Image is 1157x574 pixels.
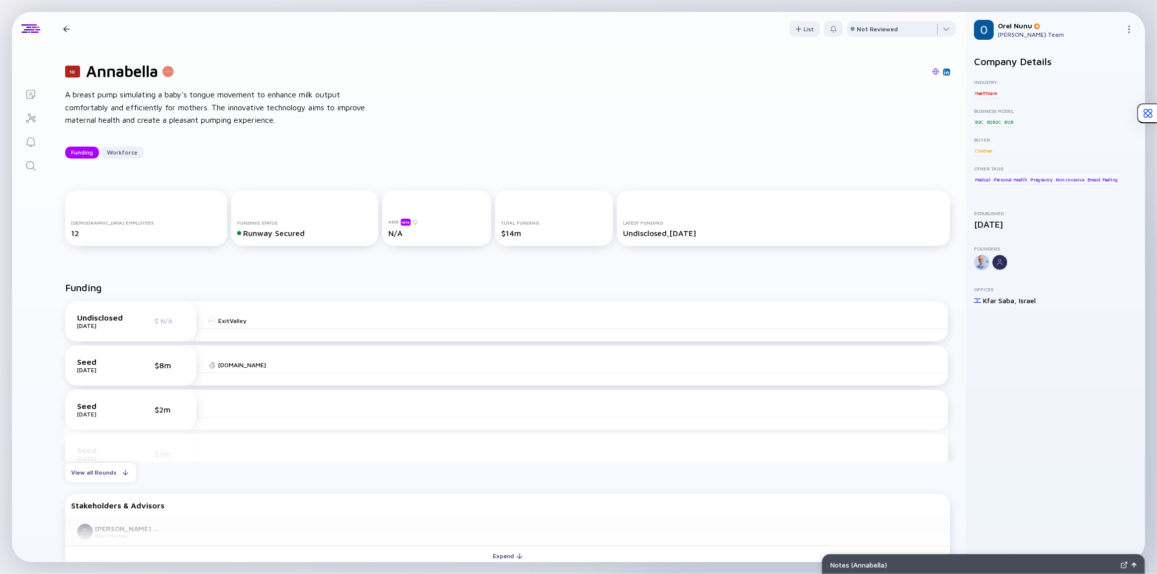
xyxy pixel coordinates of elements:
[974,210,1137,216] div: Established
[77,313,127,322] div: Undisclosed
[155,361,184,370] div: $8m
[208,361,266,369] a: [DOMAIN_NAME]
[1055,174,1085,184] div: Non-Invasive
[790,21,820,37] button: List
[77,366,127,374] div: [DATE]
[237,220,372,226] div: Funding Status
[77,410,127,418] div: [DATE]
[71,501,944,510] div: Stakeholders & Advisors
[974,117,984,127] div: B2C
[65,66,80,78] div: 10
[208,317,247,325] a: ExitValley
[983,296,1017,305] div: Kfar Saba ,
[501,220,607,226] div: Total Funding
[1003,117,1014,127] div: B2B
[12,105,49,129] a: Investor Map
[974,246,1137,251] div: Founders
[65,145,99,160] div: Funding
[998,21,1121,30] div: Orel Nunu
[986,117,1002,127] div: B2B2C
[77,322,127,329] div: [DATE]
[101,147,144,159] button: Workforce
[65,147,99,159] button: Funding
[974,88,998,98] div: Healthcare
[974,56,1137,67] h2: Company Details
[12,129,49,153] a: Reminders
[65,462,136,482] button: View all Rounds
[1125,25,1133,33] img: Menu
[974,297,981,304] img: Israel Flag
[101,145,144,160] div: Workforce
[65,465,136,480] div: View all Rounds
[974,137,1137,143] div: Buyer
[501,229,607,238] div: $14m
[1121,562,1128,569] img: Expand Notes
[71,229,221,238] div: 12
[86,62,158,81] h1: Annabella
[388,229,485,238] div: N/A
[12,82,49,105] a: Lists
[77,402,127,410] div: Seed
[65,546,950,566] button: Expand
[974,165,1137,171] div: Other Tags
[71,220,221,226] div: [DEMOGRAPHIC_DATA] Employees
[974,146,993,156] div: Children
[65,282,102,293] h2: Funding
[974,20,994,40] img: Orel Profile Picture
[1132,563,1137,568] img: Open Notes
[155,317,184,325] div: $ N/A
[932,68,939,75] img: Annabella Website
[1086,174,1118,184] div: Breast Feeding
[623,220,944,226] div: Latest Funding
[974,174,991,184] div: Medical
[974,79,1137,85] div: Industry
[944,70,949,75] img: Annabella Linkedin Page
[77,357,127,366] div: Seed
[388,218,485,226] div: ARR
[1019,296,1036,305] div: Israel
[974,286,1137,292] div: Offices
[857,25,898,33] div: Not Reviewed
[12,153,49,177] a: Search
[65,88,383,127] div: A breast pump simulating a baby's tongue movement to enhance milk output comfortably and efficien...
[401,219,411,226] div: beta
[623,229,944,238] div: Undisclosed, [DATE]
[992,174,1028,184] div: Personal Health
[974,108,1137,114] div: Business Model
[974,219,1137,230] div: [DATE]
[237,229,372,238] div: Runway Secured
[487,548,529,564] div: Expand
[998,31,1121,38] div: [PERSON_NAME] Team
[1030,174,1054,184] div: Pregnancy
[155,405,184,414] div: $2m
[218,361,266,369] div: [DOMAIN_NAME]
[218,317,247,325] div: ExitValley
[830,561,1117,569] div: Notes ( Annabella )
